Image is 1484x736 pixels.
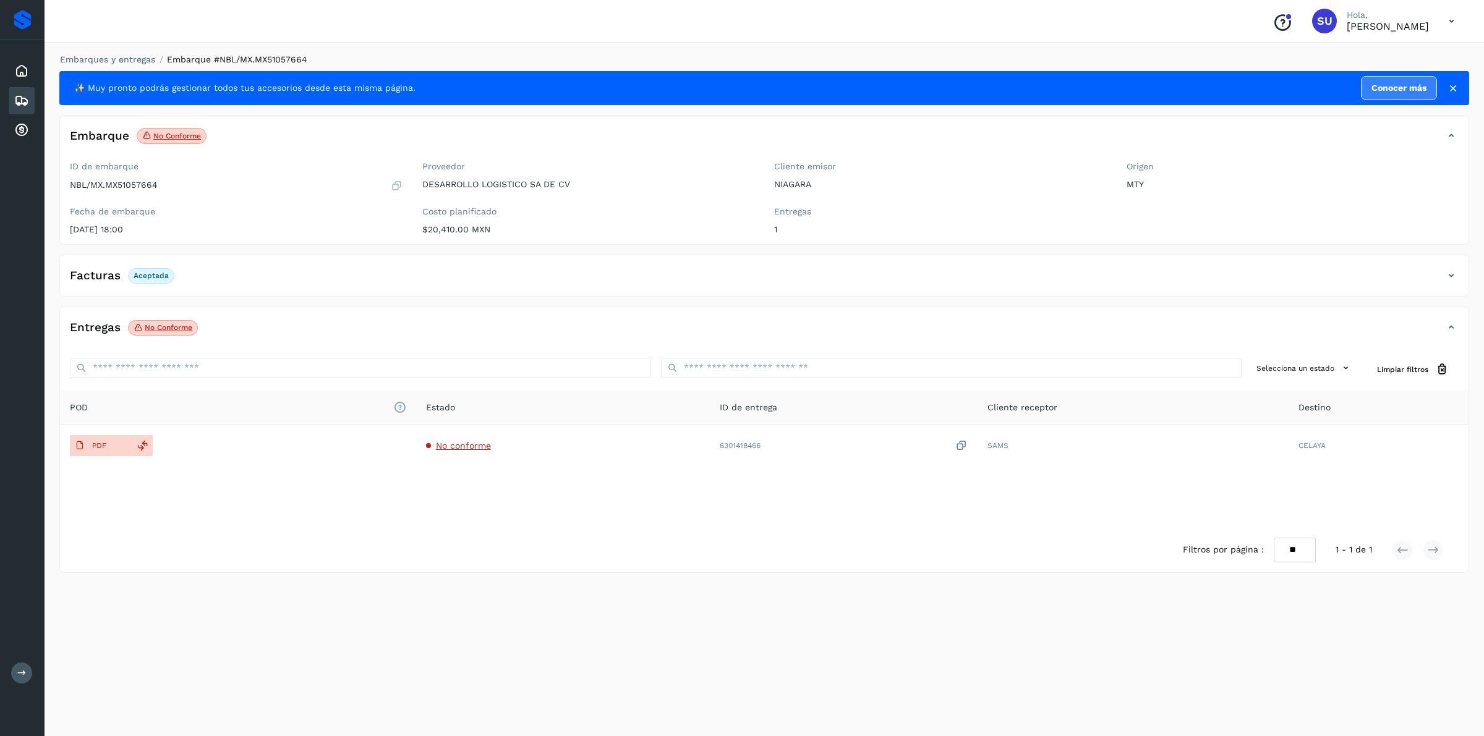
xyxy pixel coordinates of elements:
[774,161,1107,172] label: Cliente emisor
[60,54,155,64] a: Embarques y entregas
[422,224,755,235] p: $20,410.00 MXN
[720,439,968,452] div: 6301418466
[1377,364,1428,375] span: Limpiar filtros
[134,271,169,280] p: Aceptada
[1347,20,1429,32] p: Sayra Ugalde
[422,206,755,217] label: Costo planificado
[70,180,158,190] p: NBL/MX.MX51057664
[70,269,121,283] h4: Facturas
[9,87,35,114] div: Embarques
[1361,76,1437,100] a: Conocer más
[774,206,1107,217] label: Entregas
[1289,425,1469,466] td: CELAYA
[1298,401,1331,414] span: Destino
[9,57,35,85] div: Inicio
[60,317,1469,348] div: EntregasNo conforme
[70,401,406,414] span: POD
[1127,161,1459,172] label: Origen
[1367,358,1459,381] button: Limpiar filtros
[70,206,403,217] label: Fecha de embarque
[1252,358,1357,378] button: Selecciona un estado
[1347,10,1429,20] p: Hola,
[774,224,1107,235] p: 1
[60,265,1469,296] div: FacturasAceptada
[145,323,192,332] p: No conforme
[426,401,455,414] span: Estado
[70,321,121,335] h4: Entregas
[1336,543,1372,556] span: 1 - 1 de 1
[422,161,755,172] label: Proveedor
[70,129,129,143] h4: Embarque
[70,435,132,456] button: PDF
[987,401,1057,414] span: Cliente receptor
[132,435,153,456] div: Reemplazar POD
[167,54,307,64] span: Embarque #NBL/MX.MX51057664
[774,179,1107,190] p: NIAGARA
[70,224,403,235] p: [DATE] 18:00
[70,161,403,172] label: ID de embarque
[59,53,1469,66] nav: breadcrumb
[9,117,35,144] div: Cuentas por cobrar
[60,125,1469,156] div: EmbarqueNo conforme
[1183,543,1264,556] span: Filtros por página :
[978,425,1289,466] td: SAMS
[74,82,416,95] span: ✨ Muy pronto podrás gestionar todos tus accesorios desde esta misma página.
[1127,179,1459,190] p: MTY
[720,401,777,414] span: ID de entrega
[422,179,755,190] p: DESARROLLO LOGISTICO SA DE CV
[153,132,201,140] p: No conforme
[436,441,491,450] span: No conforme
[92,441,106,450] p: PDF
